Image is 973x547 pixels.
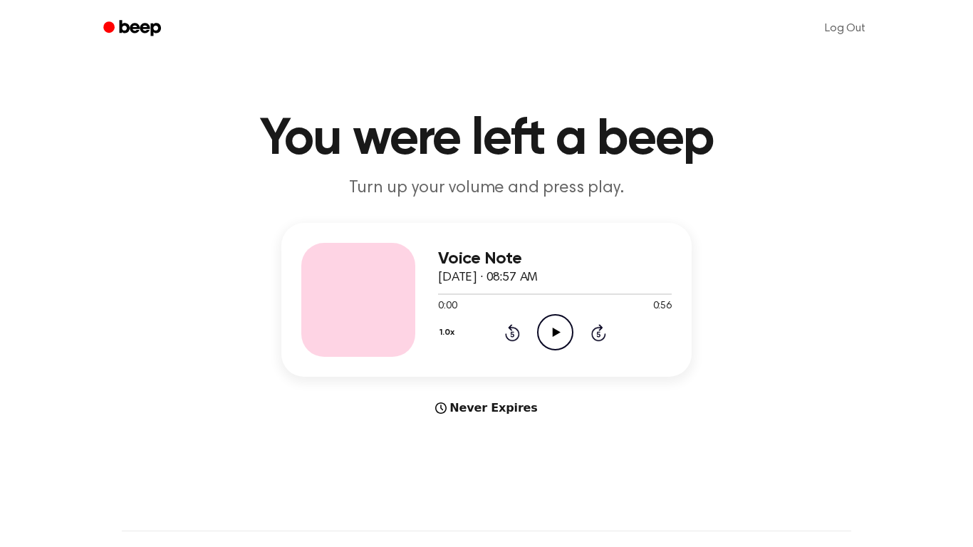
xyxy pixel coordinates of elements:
div: Never Expires [281,400,692,417]
button: 1.0x [438,321,459,345]
span: [DATE] · 08:57 AM [438,271,538,284]
a: Beep [93,15,174,43]
h3: Voice Note [438,249,672,269]
h1: You were left a beep [122,114,851,165]
p: Turn up your volume and press play. [213,177,760,200]
span: 0:56 [653,299,672,314]
a: Log Out [811,11,880,46]
span: 0:00 [438,299,457,314]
